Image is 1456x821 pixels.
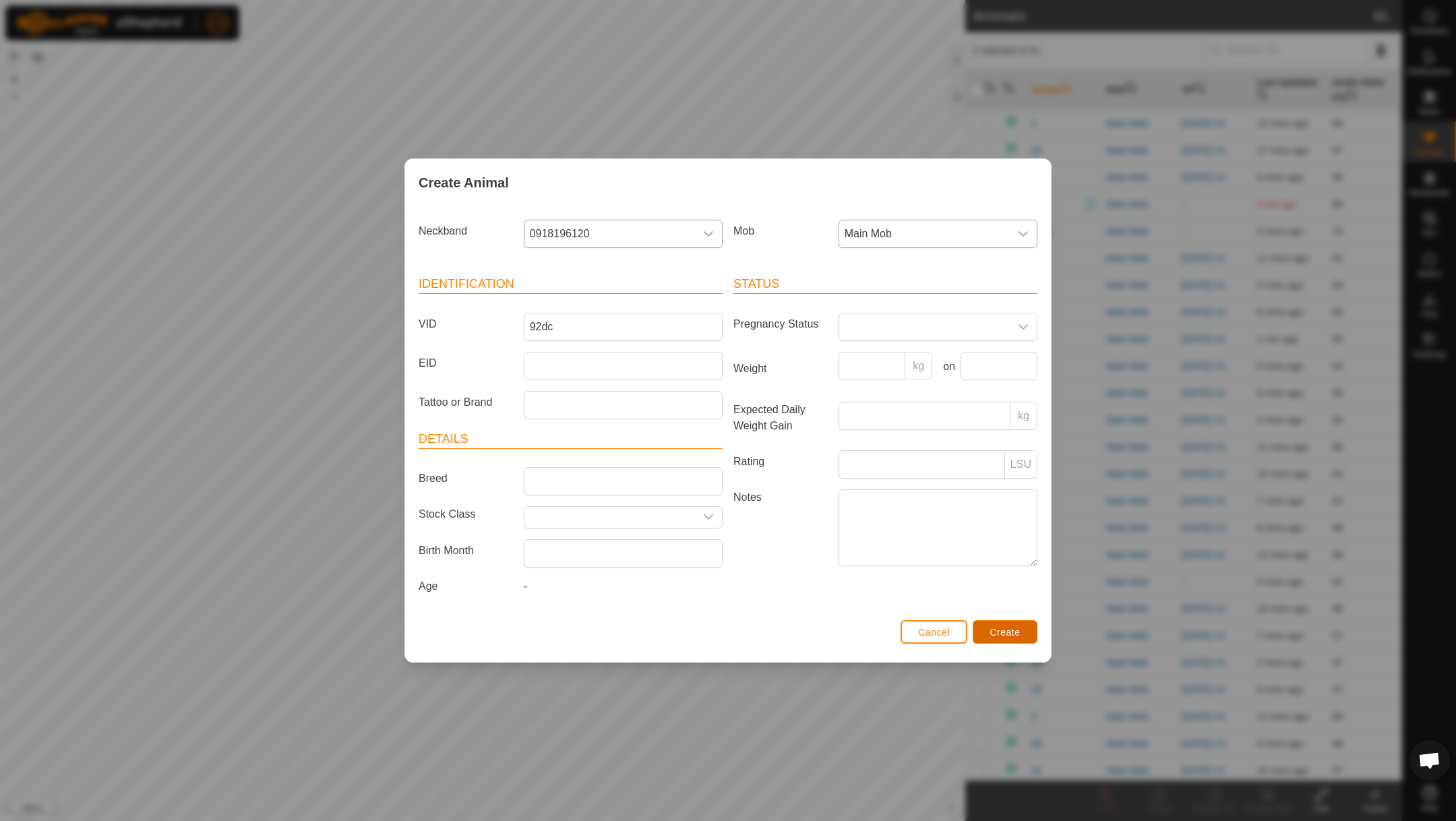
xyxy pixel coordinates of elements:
[419,430,723,449] header: Details
[695,220,722,247] div: dropdown trigger
[413,220,518,243] label: Neckband
[413,313,518,336] label: VID
[728,489,833,566] label: Notes
[1005,450,1037,479] p-inputgroup-addon: LSU
[728,220,833,243] label: Mob
[938,359,955,375] label: on
[990,627,1021,638] span: Create
[905,352,932,380] p-inputgroup-addon: kg
[1409,740,1450,781] div: Open chat
[419,275,723,294] header: Identification
[728,402,833,434] label: Expected Daily Weight Gain
[1010,313,1037,340] div: dropdown trigger
[839,220,1010,247] span: Main Mob
[918,627,950,638] span: Cancel
[733,275,1037,294] header: Status
[1010,402,1037,430] p-inputgroup-addon: kg
[413,578,518,595] label: Age
[419,173,509,193] span: Create Animal
[1010,220,1037,247] div: dropdown trigger
[695,507,722,528] div: dropdown trigger
[728,450,833,473] label: Rating
[413,391,518,414] label: Tattoo or Brand
[413,506,518,523] label: Stock Class
[413,539,518,562] label: Birth Month
[524,220,695,247] span: 0918196120
[973,620,1037,644] button: Create
[728,352,833,386] label: Weight
[524,580,527,592] span: -
[413,352,518,375] label: EID
[413,467,518,490] label: Breed
[728,313,833,336] label: Pregnancy Status
[901,620,967,644] button: Cancel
